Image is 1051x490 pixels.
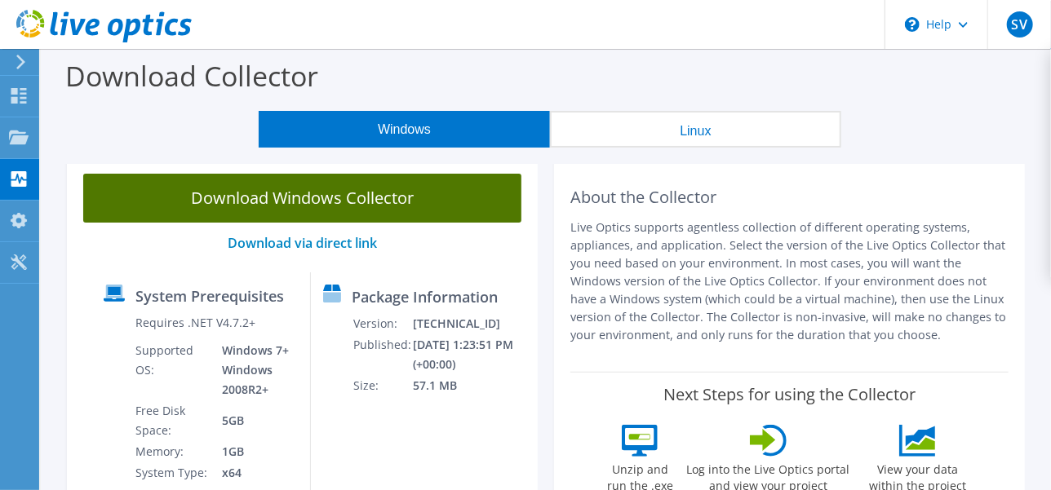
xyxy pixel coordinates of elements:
td: 1GB [210,441,298,462]
td: Windows 7+ Windows 2008R2+ [210,340,298,400]
td: Free Disk Space: [135,400,210,441]
label: Next Steps for using the Collector [663,385,916,404]
label: System Prerequisites [135,288,284,304]
p: Live Optics supports agentless collection of different operating systems, appliances, and applica... [570,219,1009,344]
td: Memory: [135,441,210,462]
td: 57.1 MB [412,375,530,396]
label: Package Information [352,289,498,305]
h2: About the Collector [570,188,1009,207]
button: Linux [550,111,841,148]
td: x64 [210,462,298,483]
a: Download Windows Collector [83,174,521,223]
td: Published: [353,334,412,375]
svg: \n [905,17,920,32]
td: 5GB [210,400,298,441]
label: Download Collector [65,57,318,95]
td: [TECHNICAL_ID] [412,313,530,334]
td: Version: [353,313,412,334]
td: Size: [353,375,412,396]
a: Download via direct link [228,234,377,252]
span: SV [1007,11,1033,38]
td: [DATE] 1:23:51 PM (+00:00) [412,334,530,375]
td: Supported OS: [135,340,210,400]
button: Windows [259,111,550,148]
td: System Type: [135,462,210,483]
label: Requires .NET V4.7.2+ [135,315,255,331]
